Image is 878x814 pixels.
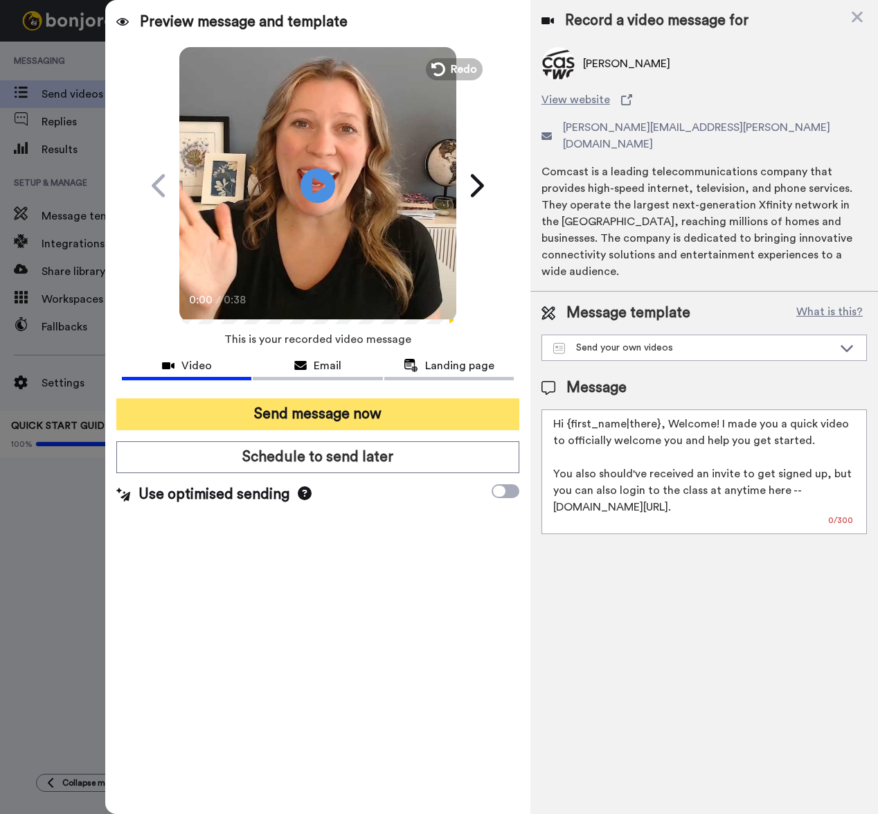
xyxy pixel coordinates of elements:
[116,441,519,473] button: Schedule to send later
[541,409,867,534] textarea: Hi {first_name|there}, Welcome! I made you a quick video to officially welcome you and help you g...
[541,91,610,108] span: View website
[181,357,212,374] span: Video
[216,292,221,308] span: /
[138,484,289,505] span: Use optimised sending
[563,119,867,152] span: [PERSON_NAME][EMAIL_ADDRESS][PERSON_NAME][DOMAIN_NAME]
[541,163,867,280] div: Comcast is a leading telecommunications company that provides high-speed internet, television, an...
[541,91,867,108] a: View website
[566,378,627,398] span: Message
[425,357,494,374] span: Landing page
[553,343,565,354] img: Message-temps.svg
[314,357,341,374] span: Email
[189,292,213,308] span: 0:00
[792,303,867,324] button: What is this?
[116,398,519,430] button: Send message now
[553,341,833,355] div: Send your own videos
[224,324,411,355] span: This is your recorded video message
[566,303,690,324] span: Message template
[224,292,248,308] span: 0:38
